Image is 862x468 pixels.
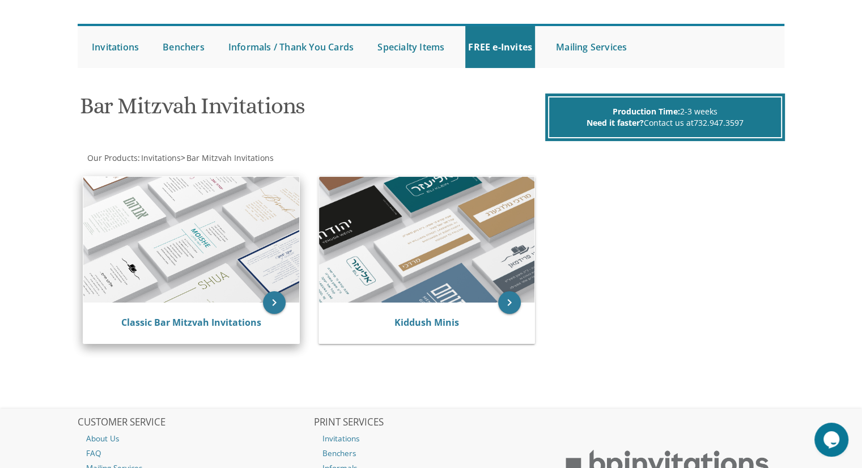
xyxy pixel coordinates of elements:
iframe: chat widget [814,423,851,457]
a: 732.947.3597 [694,117,744,128]
a: About Us [78,431,312,446]
a: FAQ [78,446,312,461]
a: Benchers [160,26,207,68]
a: Classic Bar Mitzvah Invitations [121,316,261,329]
img: Kiddush Minis [319,177,535,303]
img: Classic Bar Mitzvah Invitations [83,177,299,303]
a: Invitations [314,431,549,446]
h2: PRINT SERVICES [314,417,549,428]
span: > [181,152,274,163]
a: Specialty Items [375,26,447,68]
span: Production Time: [613,106,680,117]
h2: CUSTOMER SERVICE [78,417,312,428]
a: keyboard_arrow_right [263,291,286,314]
span: Bar Mitzvah Invitations [186,152,274,163]
span: Need it faster? [587,117,644,128]
a: FREE e-Invites [465,26,535,68]
h1: Bar Mitzvah Invitations [80,93,542,127]
div: : [78,152,431,164]
a: Our Products [86,152,138,163]
a: Informals / Thank You Cards [226,26,356,68]
a: Mailing Services [553,26,630,68]
a: Benchers [314,446,549,461]
a: Kiddush Minis [394,316,459,329]
a: Invitations [140,152,181,163]
span: Invitations [141,152,181,163]
a: keyboard_arrow_right [498,291,521,314]
a: Invitations [89,26,142,68]
div: 2-3 weeks Contact us at [548,96,782,138]
a: Bar Mitzvah Invitations [185,152,274,163]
